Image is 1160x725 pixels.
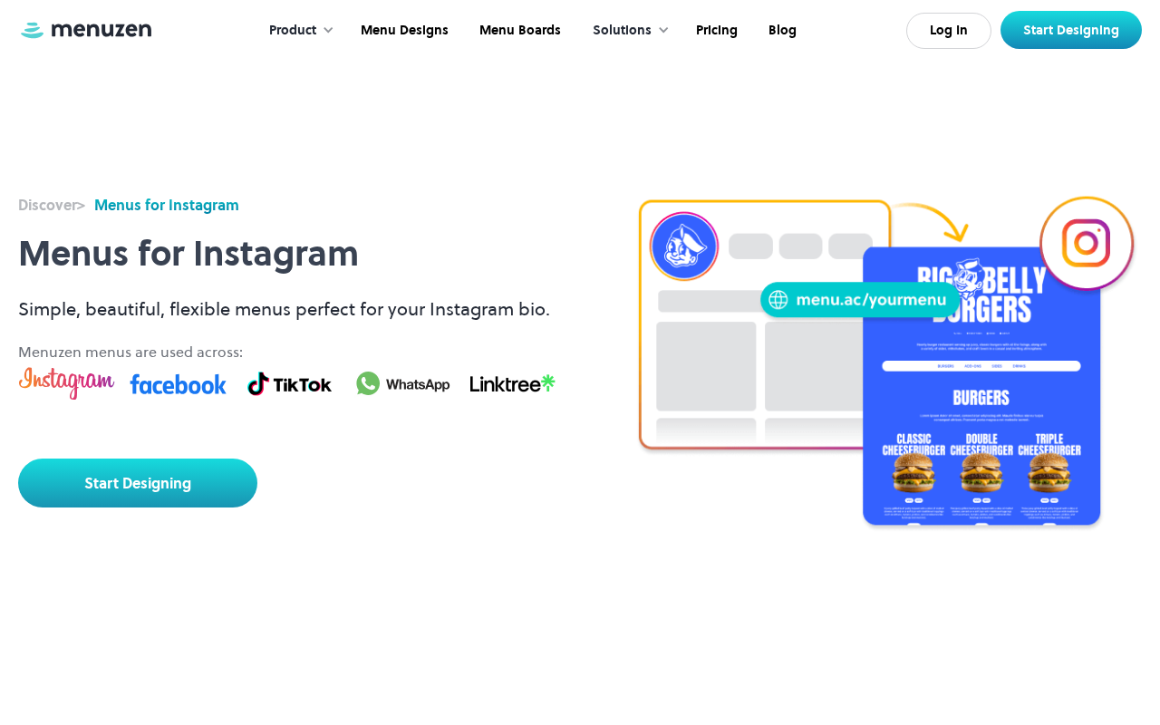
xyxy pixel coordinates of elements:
[343,3,462,59] a: Menu Designs
[18,341,562,362] div: Menuzen menus are used across:
[94,194,239,216] div: Menus for Instagram
[1000,11,1142,49] a: Start Designing
[269,21,316,41] div: Product
[18,295,562,323] p: Simple, beautiful, flexible menus perfect for your Instagram bio.
[575,3,679,59] div: Solutions
[462,3,575,59] a: Menu Boards
[18,195,77,215] strong: Discover
[18,194,85,216] div: >
[751,3,810,59] a: Blog
[679,3,751,59] a: Pricing
[593,21,652,41] div: Solutions
[18,234,562,274] h1: Menus for Instagram
[251,3,343,59] div: Product
[906,13,991,49] a: Log In
[18,459,257,507] a: Start Designing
